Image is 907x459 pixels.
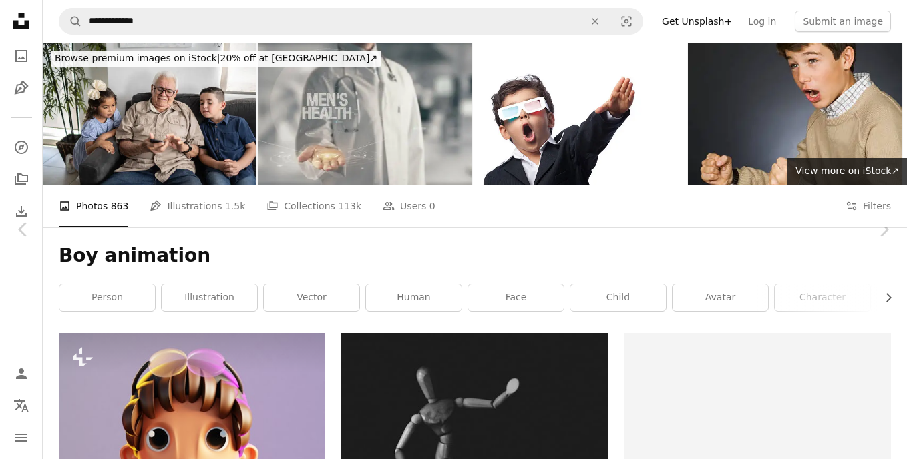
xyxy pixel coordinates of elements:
[264,284,359,311] a: vector
[43,43,389,75] a: Browse premium images on iStock|20% off at [GEOGRAPHIC_DATA]↗
[8,392,35,419] button: Language
[795,165,899,176] span: View more on iStock ↗
[860,165,907,294] a: Next
[654,11,740,32] a: Get Unsplash+
[570,284,666,311] a: child
[580,9,610,34] button: Clear
[610,9,643,34] button: Visual search
[258,43,472,185] img: Doctor holding in hand Men's Health
[688,43,902,185] img: Victory
[8,424,35,451] button: Menu
[673,284,768,311] a: avatar
[8,43,35,69] a: Photos
[787,158,907,185] a: View more on iStock↗
[338,199,361,213] span: 113k
[775,284,870,311] a: character
[366,284,462,311] a: human
[8,360,35,387] a: Log in / Sign up
[55,53,220,63] span: Browse premium images on iStock |
[876,284,891,311] button: scroll list to the right
[846,185,891,227] button: Filters
[383,185,435,227] a: Users 0
[468,284,564,311] a: face
[150,185,245,227] a: Illustrations 1.5k
[59,427,325,439] a: A cartoon character with a purple background
[59,8,643,35] form: Find visuals sitewide
[429,199,435,213] span: 0
[341,416,608,428] a: A black and white photo of a wooden doll
[266,185,361,227] a: Collections 113k
[59,9,82,34] button: Search Unsplash
[162,284,257,311] a: illustration
[795,11,891,32] button: Submit an image
[43,43,256,185] img: Grandfather with grandchildren using mobile phone at home
[59,284,155,311] a: person
[8,134,35,161] a: Explore
[225,199,245,213] span: 1.5k
[473,43,687,185] img: Excited child with 3-D glasses watching three-D film
[55,53,377,63] span: 20% off at [GEOGRAPHIC_DATA] ↗
[59,244,891,268] h1: Boy animation
[8,75,35,101] a: Illustrations
[740,11,784,32] a: Log in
